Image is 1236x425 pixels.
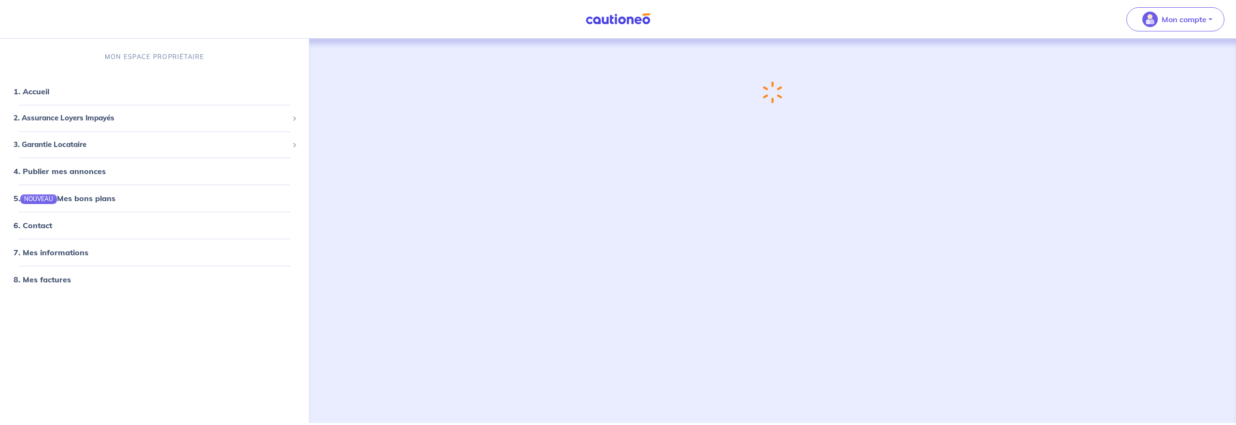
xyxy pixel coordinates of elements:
[14,166,106,176] a: 4. Publier mes annonces
[14,113,288,124] span: 2. Assurance Loyers Impayés
[14,220,52,230] a: 6. Contact
[14,139,288,150] span: 3. Garantie Locataire
[4,135,305,154] div: 3. Garantie Locataire
[4,243,305,262] div: 7. Mes informations
[4,189,305,208] div: 5.NOUVEAUMes bons plans
[4,270,305,289] div: 8. Mes factures
[14,193,115,203] a: 5.NOUVEAUMes bons plans
[762,81,783,104] img: loading-spinner
[1126,7,1224,31] button: illu_account_valid_menu.svgMon compte
[14,248,88,257] a: 7. Mes informations
[4,109,305,128] div: 2. Assurance Loyers Impayés
[14,87,49,96] a: 1. Accueil
[4,82,305,101] div: 1. Accueil
[4,161,305,181] div: 4. Publier mes annonces
[4,216,305,235] div: 6. Contact
[105,52,204,61] p: MON ESPACE PROPRIÉTAIRE
[1142,12,1158,27] img: illu_account_valid_menu.svg
[1162,14,1207,25] p: Mon compte
[582,13,654,25] img: Cautioneo
[14,275,71,284] a: 8. Mes factures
